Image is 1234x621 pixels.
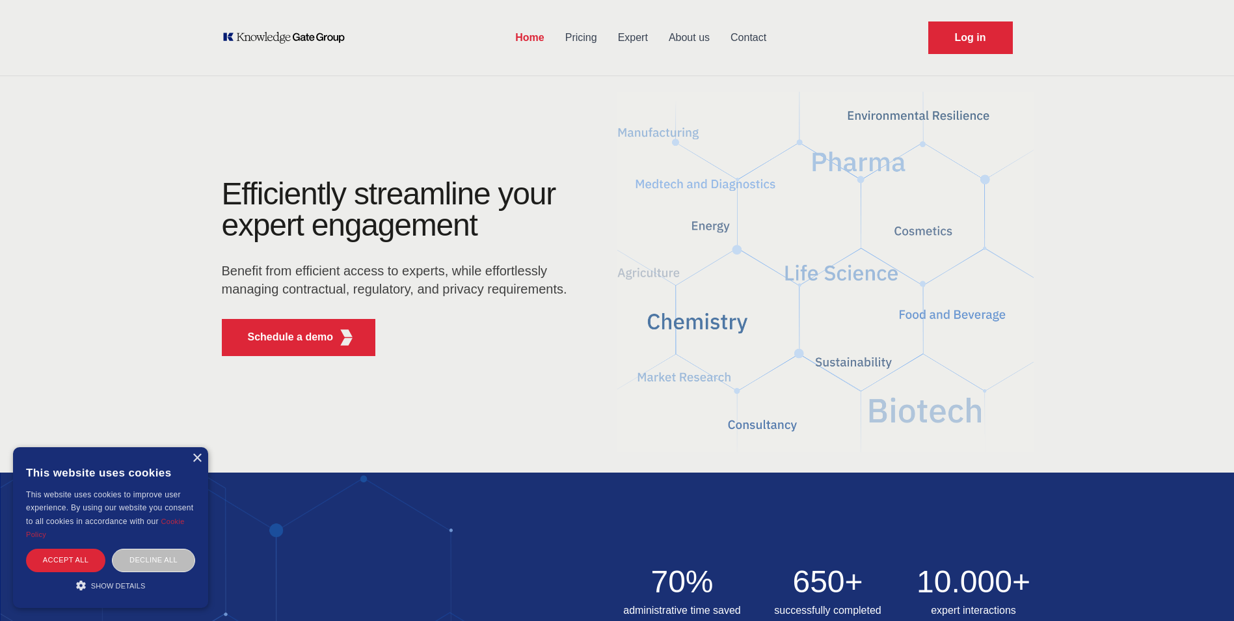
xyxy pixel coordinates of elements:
[505,21,554,55] a: Home
[222,176,556,242] h1: Efficiently streamline your expert engagement
[248,329,334,345] p: Schedule a demo
[555,21,608,55] a: Pricing
[763,566,893,598] h2: 650+
[26,457,195,488] div: This website uses cookies
[26,579,195,592] div: Show details
[909,566,1039,598] h2: 10.000+
[928,21,1013,54] a: Request Demo
[222,31,354,44] a: KOL Knowledge Platform: Talk to Key External Experts (KEE)
[222,262,576,298] p: Benefit from efficient access to experts, while effortlessly managing contractual, regulatory, an...
[112,549,195,572] div: Decline all
[26,517,185,538] a: Cookie Policy
[192,454,202,463] div: Close
[222,319,376,356] button: Schedule a demoKGG Fifth Element RED
[26,490,193,526] span: This website uses cookies to improve user experience. By using our website you consent to all coo...
[720,21,777,55] a: Contact
[608,21,658,55] a: Expert
[91,582,146,590] span: Show details
[617,85,1034,460] img: KGG Fifth Element RED
[26,549,105,572] div: Accept all
[658,21,720,55] a: About us
[617,566,747,598] h2: 70%
[338,329,355,346] img: KGG Fifth Element RED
